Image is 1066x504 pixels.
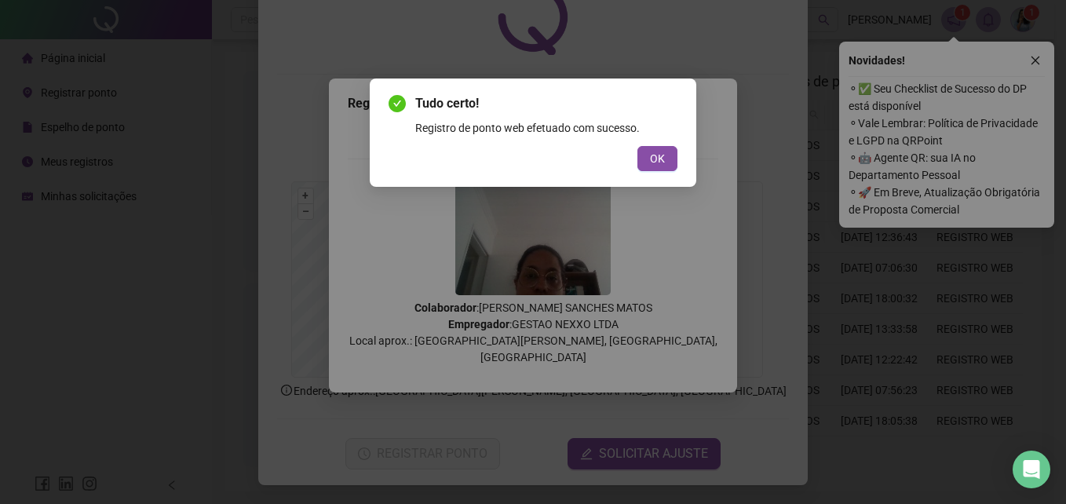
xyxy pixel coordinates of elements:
[637,146,677,171] button: OK
[415,94,677,113] span: Tudo certo!
[650,150,665,167] span: OK
[1013,451,1050,488] div: Open Intercom Messenger
[389,95,406,112] span: check-circle
[415,119,677,137] div: Registro de ponto web efetuado com sucesso.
